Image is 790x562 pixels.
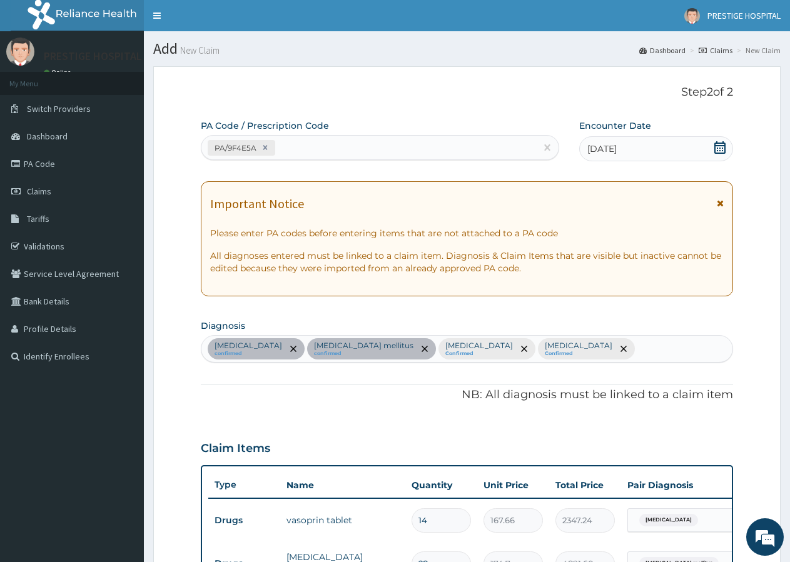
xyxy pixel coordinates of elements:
th: Name [280,473,405,498]
th: Quantity [405,473,477,498]
small: Confirmed [445,351,513,357]
p: Step 2 of 2 [201,86,733,99]
th: Pair Diagnosis [621,473,759,498]
label: PA Code / Prescription Code [201,119,329,132]
span: remove selection option [618,343,629,354]
small: confirmed [314,351,413,357]
small: confirmed [215,351,282,357]
th: Unit Price [477,473,549,498]
td: vasoprin tablet [280,508,405,533]
p: [MEDICAL_DATA] [445,341,513,351]
p: Please enter PA codes before entering items that are not attached to a PA code [210,227,724,239]
th: Type [208,473,280,496]
span: Dashboard [27,131,68,142]
p: [MEDICAL_DATA] [215,341,282,351]
small: New Claim [178,46,220,55]
span: [MEDICAL_DATA] [639,514,698,526]
a: Online [44,68,74,77]
small: Confirmed [545,351,612,357]
span: PRESTIGE HOSPITAL [707,10,781,21]
span: remove selection option [519,343,530,354]
label: Encounter Date [579,119,651,132]
h1: Important Notice [210,197,304,211]
div: PA/9F4E5A [211,141,258,155]
h3: Claim Items [201,442,270,456]
p: All diagnoses entered must be linked to a claim item. Diagnosis & Claim Items that are visible bu... [210,249,724,274]
span: Switch Providers [27,103,91,114]
span: [DATE] [587,143,617,155]
span: remove selection option [288,343,299,354]
span: Claims [27,186,51,197]
a: Claims [699,45,732,56]
td: Drugs [208,509,280,532]
a: Dashboard [639,45,686,56]
p: PRESTIGE HOSPITAL [44,51,142,62]
img: User Image [6,38,34,66]
p: [MEDICAL_DATA] [545,341,612,351]
li: New Claim [734,45,781,56]
p: NB: All diagnosis must be linked to a claim item [201,387,733,403]
label: Diagnosis [201,319,245,332]
th: Total Price [549,473,621,498]
p: [MEDICAL_DATA] mellitus [314,341,413,351]
img: User Image [684,8,700,24]
span: Tariffs [27,213,49,224]
h1: Add [153,41,781,57]
span: remove selection option [419,343,430,354]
